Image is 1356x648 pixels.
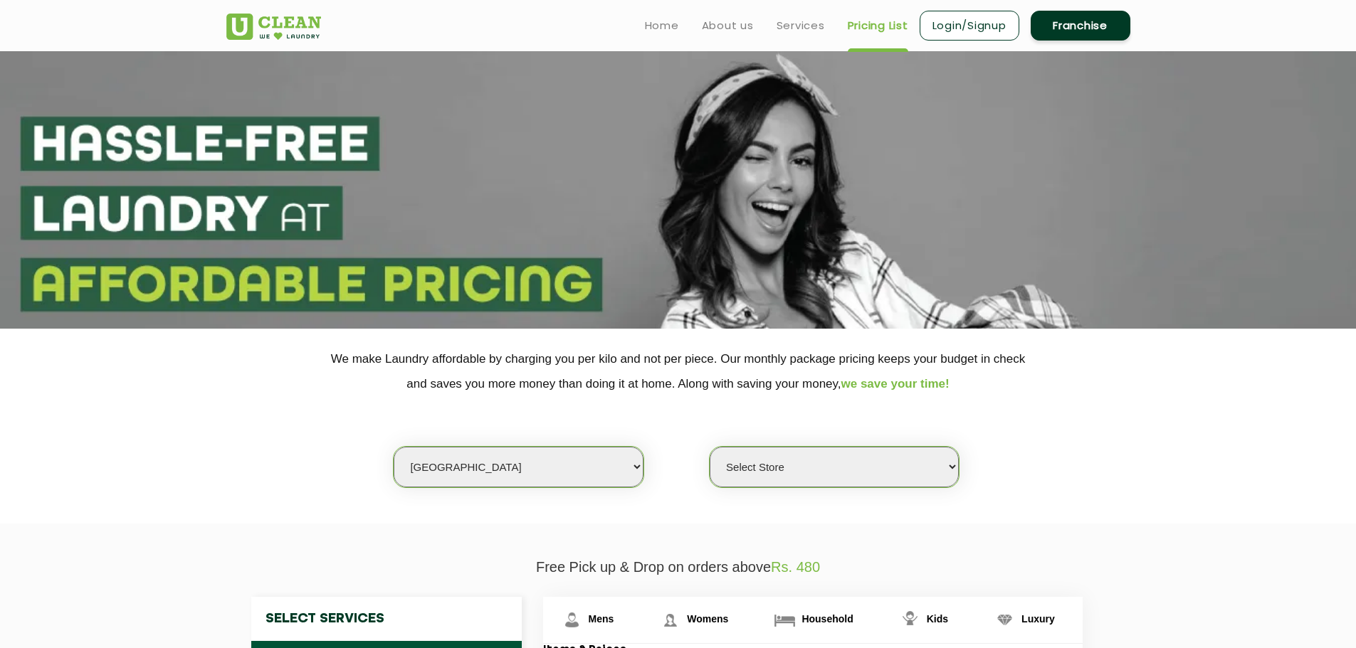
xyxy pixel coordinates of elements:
[841,377,950,391] span: we save your time!
[771,559,820,575] span: Rs. 480
[645,17,679,34] a: Home
[226,14,321,40] img: UClean Laundry and Dry Cleaning
[1021,613,1055,625] span: Luxury
[658,607,683,632] img: Womens
[898,607,923,632] img: Kids
[226,346,1130,396] p: We make Laundry affordable by charging you per kilo and not per piece. Our monthly package pricin...
[920,11,1019,41] a: Login/Signup
[226,559,1130,575] p: Free Pick up & Drop on orders above
[589,613,614,625] span: Mens
[687,613,728,625] span: Womens
[777,17,825,34] a: Services
[1031,11,1130,41] a: Franchise
[702,17,754,34] a: About us
[772,607,797,632] img: Household
[801,613,853,625] span: Household
[992,607,1017,632] img: Luxury
[848,17,908,34] a: Pricing List
[251,597,522,641] h4: Select Services
[927,613,948,625] span: Kids
[559,607,584,632] img: Mens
